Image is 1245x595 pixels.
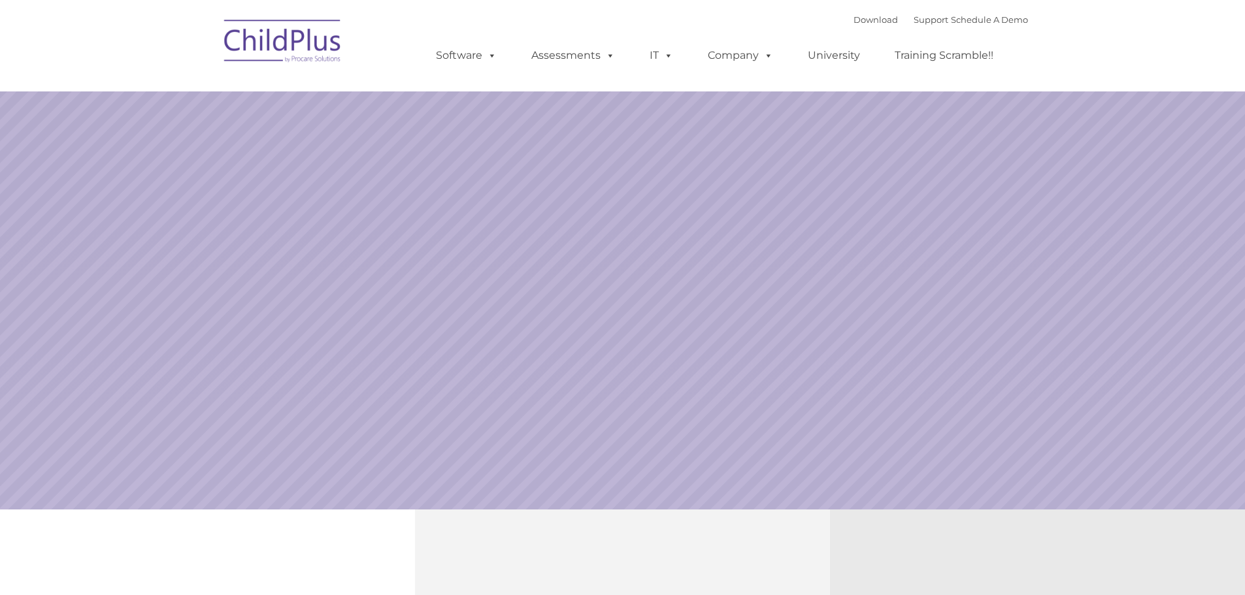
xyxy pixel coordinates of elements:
font: | [854,14,1028,25]
a: Support [914,14,948,25]
a: Schedule A Demo [951,14,1028,25]
a: Download [854,14,898,25]
a: Software [423,42,510,69]
a: Training Scramble!! [882,42,1006,69]
img: ChildPlus by Procare Solutions [218,10,348,76]
a: Assessments [518,42,628,69]
a: University [795,42,873,69]
a: Company [695,42,786,69]
a: IT [637,42,686,69]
